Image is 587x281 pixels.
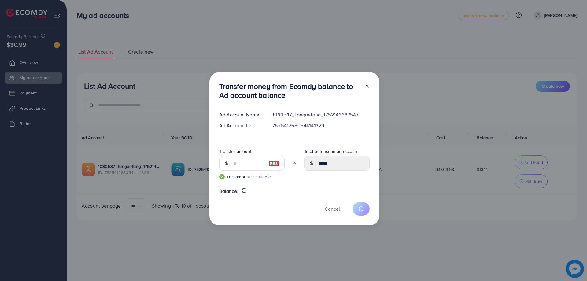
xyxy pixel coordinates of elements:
button: Cancel [317,202,348,215]
span: Cancel [325,205,340,212]
small: This amount is suitable [219,174,285,180]
div: Ad Account ID [214,122,268,129]
label: Transfer amount [219,148,251,154]
div: 7525412680544141329 [268,122,374,129]
h3: Transfer money from Ecomdy balance to Ad account balance [219,82,360,100]
img: image [268,160,279,167]
div: Ad Account Name [214,111,268,118]
div: 1030537_TongueTang_1752146687547 [268,111,374,118]
span: Balance: [219,188,238,195]
label: Total balance in ad account [304,148,359,154]
img: guide [219,174,225,179]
